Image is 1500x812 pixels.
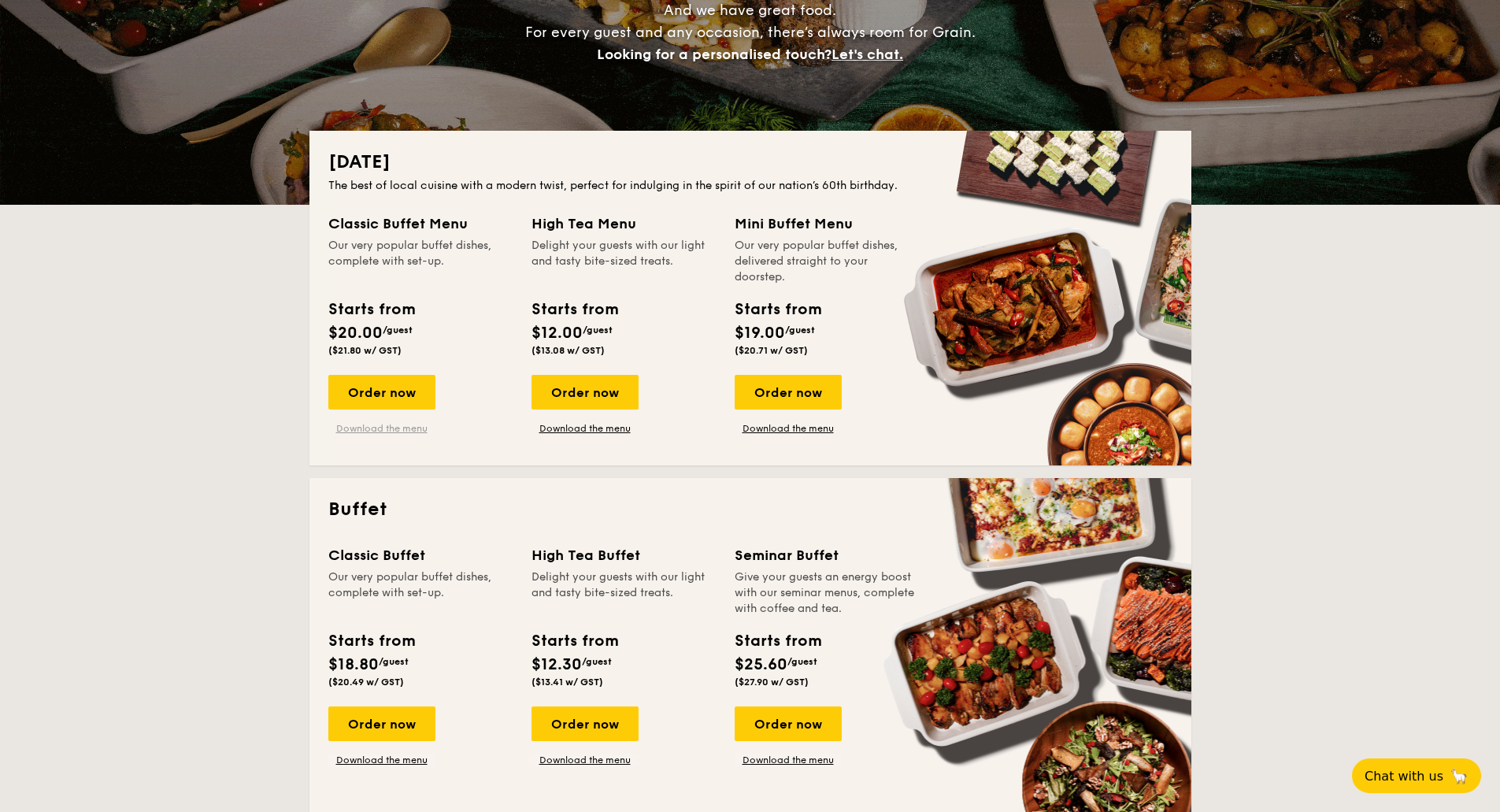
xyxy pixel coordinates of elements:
div: Starts from [735,298,820,321]
a: Download the menu [735,422,842,435]
h2: [DATE] [328,150,1172,175]
span: $12.00 [531,324,583,343]
span: /guest [379,656,409,667]
a: Download the menu [531,754,639,766]
div: Mini Buffet Menu [735,213,919,235]
span: $18.80 [328,655,379,674]
div: Classic Buffet [328,544,513,566]
div: High Tea Buffet [531,544,716,566]
div: Our very popular buffet dishes, delivered straight to your doorstep. [735,238,919,285]
span: /guest [785,324,815,336]
div: Classic Buffet Menu [328,213,513,235]
span: 🦙 [1450,767,1469,785]
div: Give your guests an energy boost with our seminar menus, complete with coffee and tea. [735,569,919,617]
span: ($27.90 w/ GST) [735,677,809,688]
div: Starts from [531,298,617,321]
div: Seminar Buffet [735,544,919,566]
div: Our very popular buffet dishes, complete with set-up. [328,569,513,617]
span: /guest [787,656,817,667]
span: Let's chat. [831,46,903,63]
span: $20.00 [328,324,383,343]
span: Chat with us [1365,769,1443,784]
div: Order now [531,375,639,410]
span: /guest [383,324,413,336]
span: ($21.80 w/ GST) [328,345,402,356]
span: $19.00 [735,324,785,343]
div: Starts from [531,629,617,653]
div: Starts from [328,298,414,321]
span: Looking for a personalised touch? [597,46,831,63]
div: High Tea Menu [531,213,716,235]
div: Order now [531,706,639,741]
div: Order now [735,375,842,410]
a: Download the menu [531,422,639,435]
div: Delight your guests with our light and tasty bite-sized treats. [531,238,716,285]
button: Chat with us🦙 [1352,758,1481,793]
div: Order now [735,706,842,741]
span: /guest [582,656,612,667]
span: ($13.08 w/ GST) [531,345,605,356]
span: /guest [583,324,613,336]
span: $12.30 [531,655,582,674]
span: ($13.41 w/ GST) [531,677,603,688]
div: Starts from [735,629,820,653]
div: Our very popular buffet dishes, complete with set-up. [328,238,513,285]
div: Order now [328,375,435,410]
div: Starts from [328,629,414,653]
div: Delight your guests with our light and tasty bite-sized treats. [531,569,716,617]
a: Download the menu [328,754,435,766]
h2: Buffet [328,497,1172,522]
div: The best of local cuisine with a modern twist, perfect for indulging in the spirit of our nation’... [328,178,1172,194]
div: Order now [328,706,435,741]
a: Download the menu [735,754,842,766]
span: $25.60 [735,655,787,674]
span: ($20.71 w/ GST) [735,345,808,356]
span: And we have great food. For every guest and any occasion, there’s always room for Grain. [525,2,976,63]
a: Download the menu [328,422,435,435]
span: ($20.49 w/ GST) [328,677,404,688]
